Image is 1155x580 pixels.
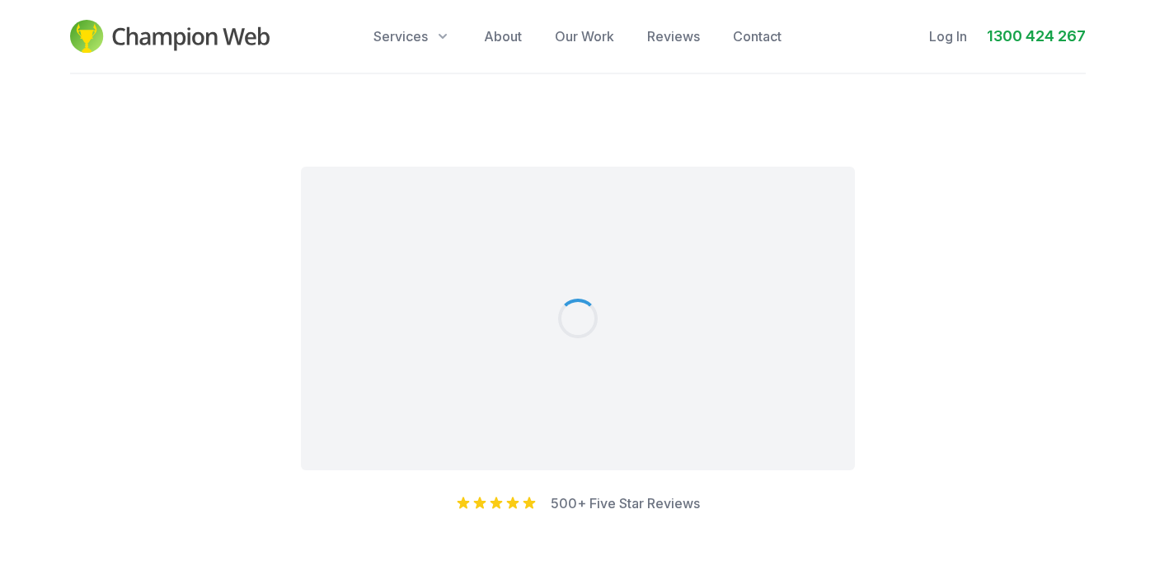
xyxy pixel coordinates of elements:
a: Reviews [647,26,700,46]
a: 1300 424 267 [987,25,1086,48]
a: 500+ Five Star Reviews [551,495,700,512]
a: Our Work [555,26,614,46]
a: About [484,26,522,46]
a: Log In [929,26,967,46]
button: Services [373,26,451,46]
a: Contact [733,26,782,46]
img: Champion Web [70,20,270,53]
span: Services [373,26,428,46]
